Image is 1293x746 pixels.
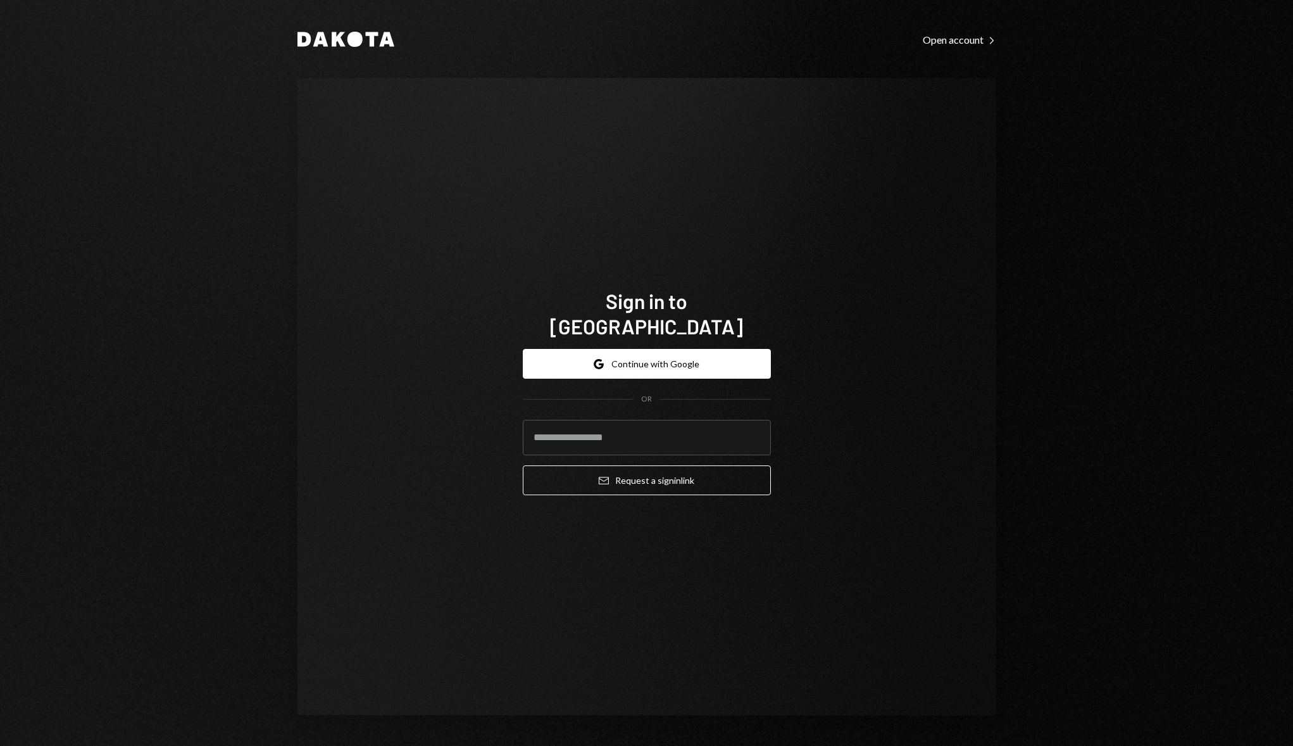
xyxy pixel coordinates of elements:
div: OR [641,394,652,405]
div: Open account [923,34,996,46]
h1: Sign in to [GEOGRAPHIC_DATA] [523,288,771,339]
button: Request a signinlink [523,465,771,495]
a: Open account [923,32,996,46]
button: Continue with Google [523,349,771,379]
